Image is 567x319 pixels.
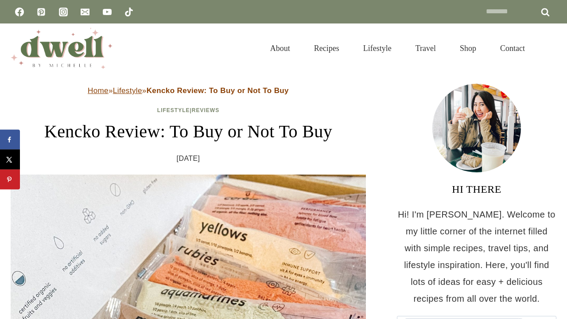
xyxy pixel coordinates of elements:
button: View Search Form [541,41,556,56]
a: Instagram [54,3,72,21]
time: [DATE] [177,152,200,165]
a: About [258,33,302,64]
a: Home [88,86,109,95]
a: Lifestyle [113,86,142,95]
a: YouTube [98,3,116,21]
strong: Kencko Review: To Buy or Not To Buy [147,86,289,95]
a: Contact [488,33,537,64]
a: Reviews [192,107,219,113]
a: Facebook [11,3,28,21]
a: Pinterest [32,3,50,21]
img: DWELL by michelle [11,28,113,69]
a: TikTok [120,3,138,21]
a: Lifestyle [351,33,404,64]
span: » » [88,86,289,95]
h3: HI THERE [397,181,556,197]
a: Travel [404,33,448,64]
span: | [157,107,219,113]
a: Shop [448,33,488,64]
h1: Kencko Review: To Buy or Not To Buy [11,118,366,145]
nav: Primary Navigation [258,33,537,64]
p: Hi! I'm [PERSON_NAME]. Welcome to my little corner of the internet filled with simple recipes, tr... [397,206,556,307]
a: Recipes [302,33,351,64]
a: Lifestyle [157,107,190,113]
a: Email [76,3,94,21]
